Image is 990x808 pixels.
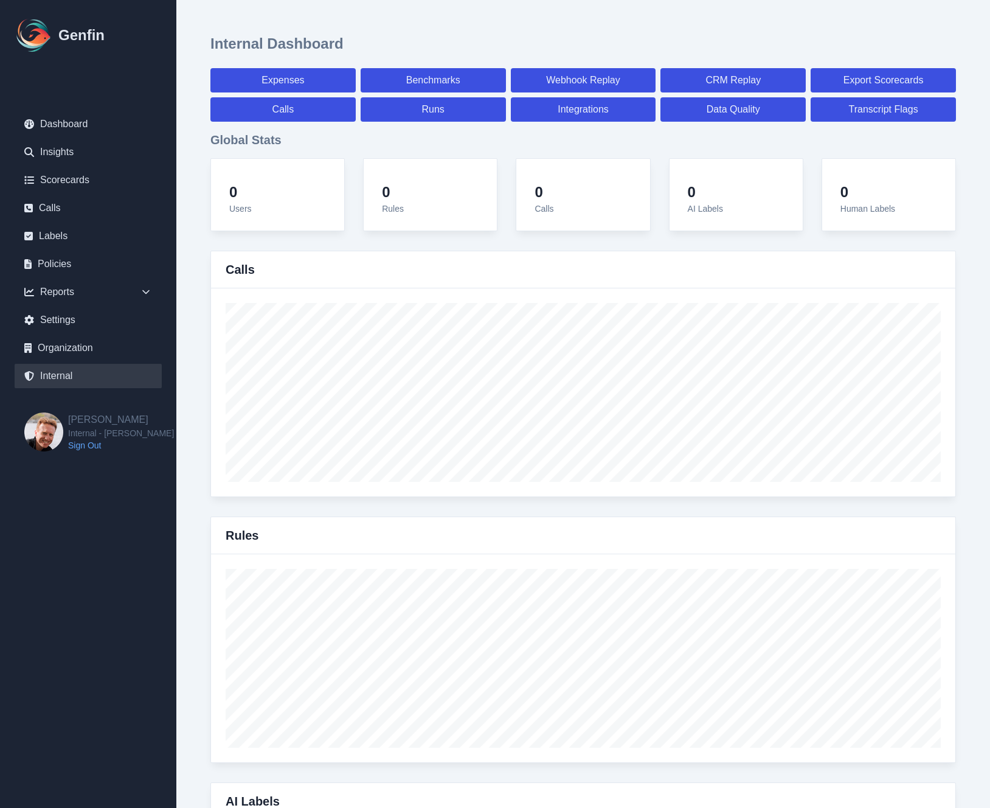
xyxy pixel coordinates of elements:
[15,336,162,360] a: Organization
[226,527,258,544] h3: Rules
[15,252,162,276] a: Policies
[15,308,162,332] a: Settings
[15,16,54,55] img: Logo
[210,131,956,148] h3: Global Stats
[15,196,162,220] a: Calls
[226,261,255,278] h3: Calls
[24,413,63,451] img: Brian Dunagan
[840,183,895,201] h4: 0
[210,34,344,54] h1: Internal Dashboard
[361,97,506,122] a: Runs
[15,168,162,192] a: Scorecards
[15,140,162,164] a: Insights
[210,68,356,92] a: Expenses
[68,413,174,427] h2: [PERSON_NAME]
[361,68,506,92] a: Benchmarks
[15,364,162,388] a: Internal
[811,68,956,92] a: Export Scorecards
[688,204,723,214] span: AI Labels
[68,439,174,451] a: Sign Out
[382,204,404,214] span: Rules
[229,204,252,214] span: Users
[660,68,806,92] a: CRM Replay
[58,26,105,45] h1: Genfin
[535,204,553,214] span: Calls
[688,183,723,201] h4: 0
[840,204,895,214] span: Human Labels
[68,427,174,439] span: Internal - [PERSON_NAME]
[511,97,656,122] a: Integrations
[811,97,956,122] a: Transcript Flags
[382,183,404,201] h4: 0
[210,97,356,122] a: Calls
[229,183,252,201] h4: 0
[535,183,553,201] h4: 0
[15,112,162,136] a: Dashboard
[15,280,162,304] div: Reports
[660,97,806,122] a: Data Quality
[15,224,162,248] a: Labels
[511,68,656,92] a: Webhook Replay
